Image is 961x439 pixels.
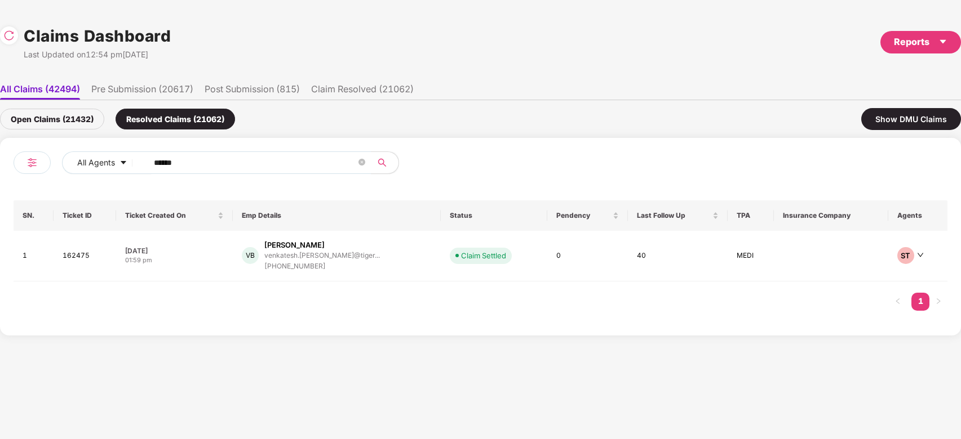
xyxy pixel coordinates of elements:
button: left [889,293,907,311]
span: caret-down [119,159,127,168]
th: Status [441,200,547,231]
span: Pendency [556,211,610,220]
span: close-circle [358,159,365,165]
button: All Agentscaret-down [62,151,152,174]
th: Pendency [547,200,628,231]
div: ST [897,247,914,264]
li: Previous Page [889,293,907,311]
div: venkatesh.[PERSON_NAME]@tiger... [264,252,380,259]
li: Next Page [929,293,947,311]
span: search [371,158,393,167]
td: 0 [547,231,628,281]
div: [PERSON_NAME] [264,240,325,250]
li: 1 [911,293,929,311]
div: Reports [894,35,947,49]
div: Resolved Claims (21062) [116,109,235,129]
td: MEDI [728,231,774,281]
span: All Agents [77,156,115,169]
span: left [894,298,901,304]
span: caret-down [938,37,947,46]
h1: Claims Dashboard [24,24,171,48]
img: svg+xml;base64,PHN2ZyB4bWxucz0iaHR0cDovL3d3dy53My5vcmcvMjAwMC9zdmciIHdpZHRoPSIyNCIgaGVpZ2h0PSIyNC... [25,156,39,169]
td: 162475 [54,231,117,281]
div: 01:59 pm [125,256,223,265]
th: Ticket ID [54,200,117,231]
th: SN. [14,200,54,231]
li: Post Submission (815) [205,83,300,100]
th: Emp Details [233,200,441,231]
div: VB [242,247,259,264]
li: Pre Submission (20617) [91,83,193,100]
span: down [917,252,924,258]
div: [PHONE_NUMBER] [264,261,380,272]
span: right [935,298,942,304]
div: Last Updated on 12:54 pm[DATE] [24,48,171,61]
th: TPA [728,200,774,231]
img: svg+xml;base64,PHN2ZyBpZD0iUmVsb2FkLTMyeDMyIiB4bWxucz0iaHR0cDovL3d3dy53My5vcmcvMjAwMC9zdmciIHdpZH... [3,30,15,41]
th: Ticket Created On [116,200,232,231]
td: 1 [14,231,54,281]
td: 40 [628,231,728,281]
button: right [929,293,947,311]
li: Claim Resolved (21062) [311,83,414,100]
th: Agents [888,200,947,231]
button: search [371,151,399,174]
span: close-circle [358,158,365,168]
div: Claim Settled [461,250,506,261]
div: [DATE] [125,246,223,256]
th: Insurance Company [774,200,888,231]
div: Show DMU Claims [861,108,961,130]
a: 1 [911,293,929,310]
span: Last Follow Up [637,211,710,220]
span: Ticket Created On [125,211,215,220]
th: Last Follow Up [628,200,728,231]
